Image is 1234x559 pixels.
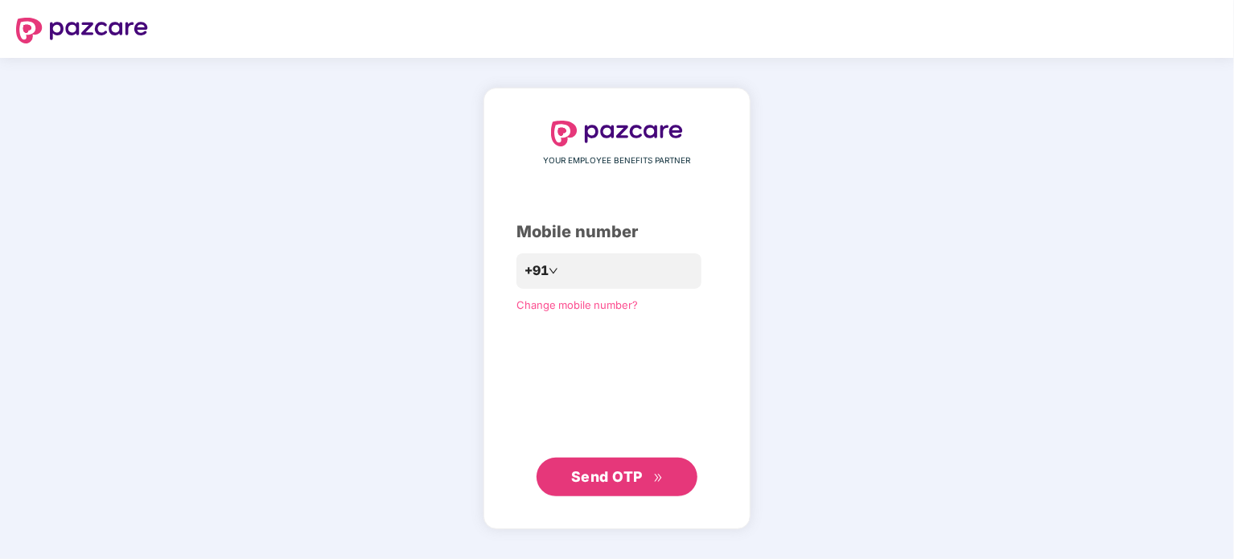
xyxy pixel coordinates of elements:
[544,154,691,167] span: YOUR EMPLOYEE BENEFITS PARTNER
[551,121,683,146] img: logo
[516,220,718,245] div: Mobile number
[571,468,643,485] span: Send OTP
[537,458,697,496] button: Send OTPdouble-right
[549,266,558,276] span: down
[524,261,549,281] span: +91
[516,298,638,311] a: Change mobile number?
[16,18,148,43] img: logo
[653,473,664,483] span: double-right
